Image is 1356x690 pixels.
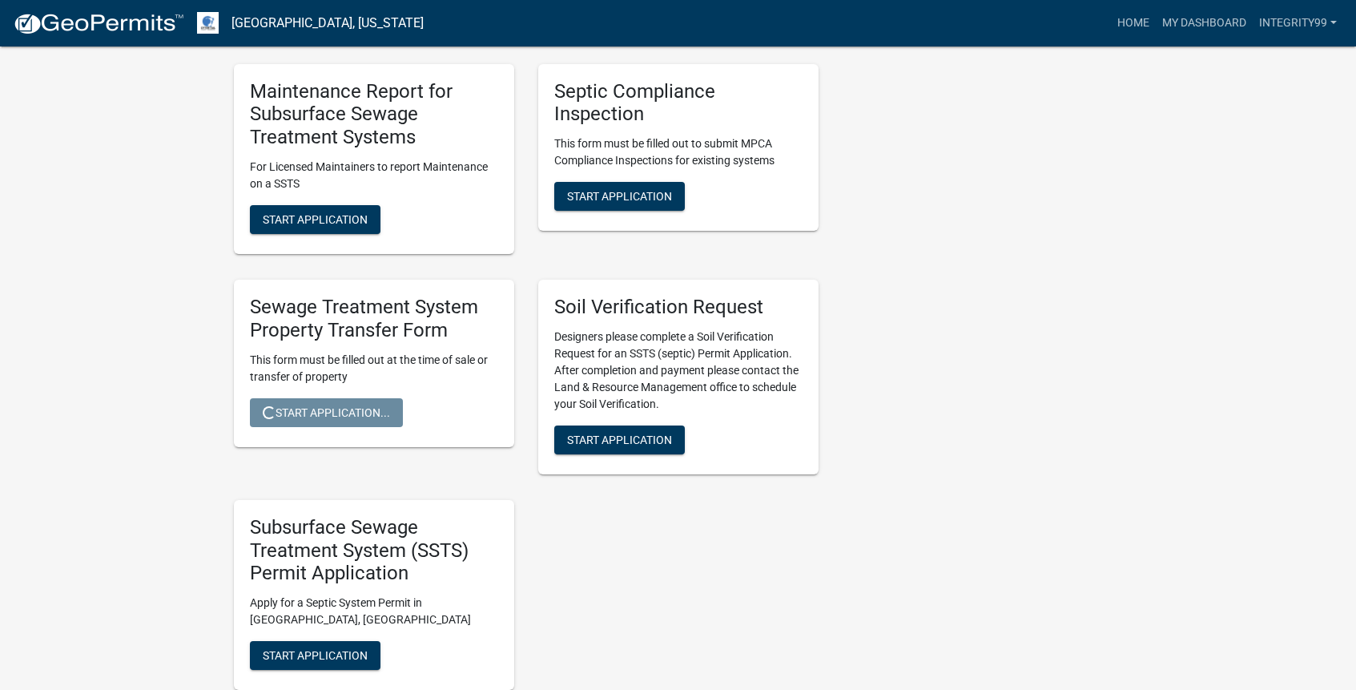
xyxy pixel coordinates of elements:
[1111,8,1156,38] a: Home
[231,10,424,37] a: [GEOGRAPHIC_DATA], [US_STATE]
[554,329,803,413] p: Designers please complete a Soil Verification Request for an SSTS (septic) Permit Application. Af...
[554,426,685,454] button: Start Application
[250,352,498,385] p: This form must be filled out at the time of sale or transfer of property
[250,516,498,585] h5: Subsurface Sewage Treatment System (SSTS) Permit Application
[554,135,803,169] p: This form must be filled out to submit MPCA Compliance Inspections for existing systems
[567,433,672,446] span: Start Application
[554,182,685,211] button: Start Application
[567,190,672,203] span: Start Application
[250,641,380,670] button: Start Application
[263,213,368,226] span: Start Application
[263,406,390,418] span: Start Application...
[197,12,219,34] img: Otter Tail County, Minnesota
[250,595,498,628] p: Apply for a Septic System Permit in [GEOGRAPHIC_DATA], [GEOGRAPHIC_DATA]
[250,398,403,427] button: Start Application...
[250,159,498,192] p: For Licensed Maintainers to report Maintenance on a SSTS
[1253,8,1343,38] a: Integrity99
[1156,8,1253,38] a: My Dashboard
[250,205,380,234] button: Start Application
[554,80,803,127] h5: Septic Compliance Inspection
[250,296,498,342] h5: Sewage Treatment System Property Transfer Form
[250,80,498,149] h5: Maintenance Report for Subsurface Sewage Treatment Systems
[554,296,803,319] h5: Soil Verification Request
[263,649,368,662] span: Start Application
